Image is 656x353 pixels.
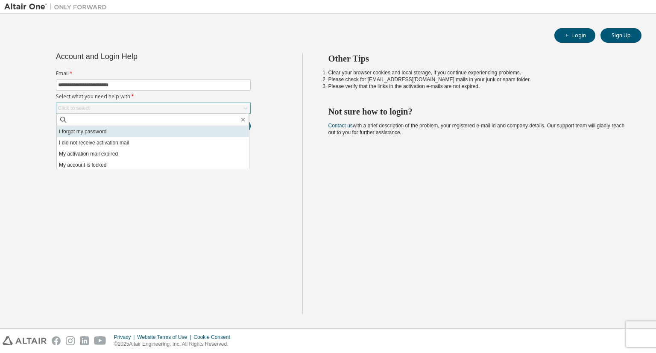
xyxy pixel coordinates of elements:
[66,336,75,345] img: instagram.svg
[114,334,137,341] div: Privacy
[328,123,625,135] span: with a brief description of the problem, your registered e-mail id and company details. Our suppo...
[328,123,353,129] a: Contact us
[56,103,250,113] div: Click to select
[193,334,235,341] div: Cookie Consent
[554,28,595,43] button: Login
[94,336,106,345] img: youtube.svg
[58,105,90,112] div: Click to select
[56,93,251,100] label: Select what you need help with
[3,336,47,345] img: altair_logo.svg
[328,76,627,83] li: Please check for [EMAIL_ADDRESS][DOMAIN_NAME] mails in your junk or spam folder.
[328,69,627,76] li: Clear your browser cookies and local storage, if you continue experiencing problems.
[328,106,627,117] h2: Not sure how to login?
[114,341,235,348] p: © 2025 Altair Engineering, Inc. All Rights Reserved.
[137,334,193,341] div: Website Terms of Use
[80,336,89,345] img: linkedin.svg
[56,53,212,60] div: Account and Login Help
[600,28,641,43] button: Sign Up
[52,336,61,345] img: facebook.svg
[57,126,249,137] li: I forgot my password
[4,3,111,11] img: Altair One
[328,53,627,64] h2: Other Tips
[328,83,627,90] li: Please verify that the links in the activation e-mails are not expired.
[56,70,251,77] label: Email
